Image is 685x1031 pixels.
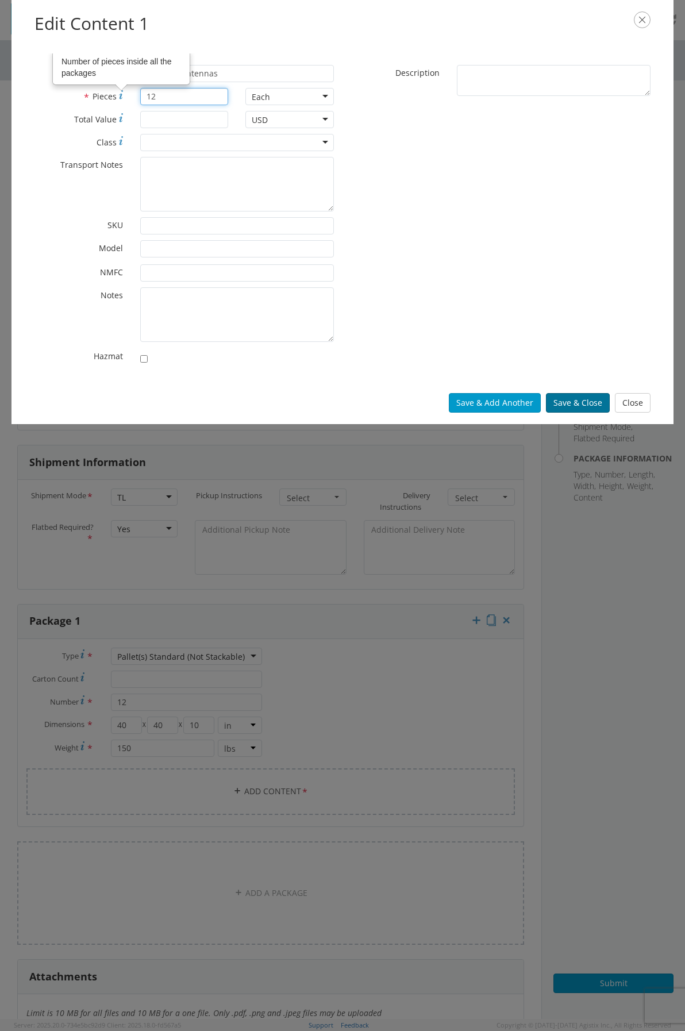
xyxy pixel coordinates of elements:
button: Close [615,393,651,413]
span: Description [395,67,440,78]
div: Number of pieces inside all the packages [53,51,189,84]
span: Model [99,243,123,253]
span: Notes [101,290,123,301]
button: Save & Close [546,393,610,413]
span: NMFC [100,267,123,278]
button: Save & Add Another [449,393,541,413]
span: Pieces [93,91,117,102]
span: Class [97,137,117,148]
div: USD [252,114,268,126]
span: SKU [107,220,123,230]
div: Each [252,91,270,103]
span: Transport Notes [60,159,123,170]
span: Hazmat [94,351,123,361]
h2: Edit Content 1 [34,11,651,36]
span: Total Value [74,114,117,125]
